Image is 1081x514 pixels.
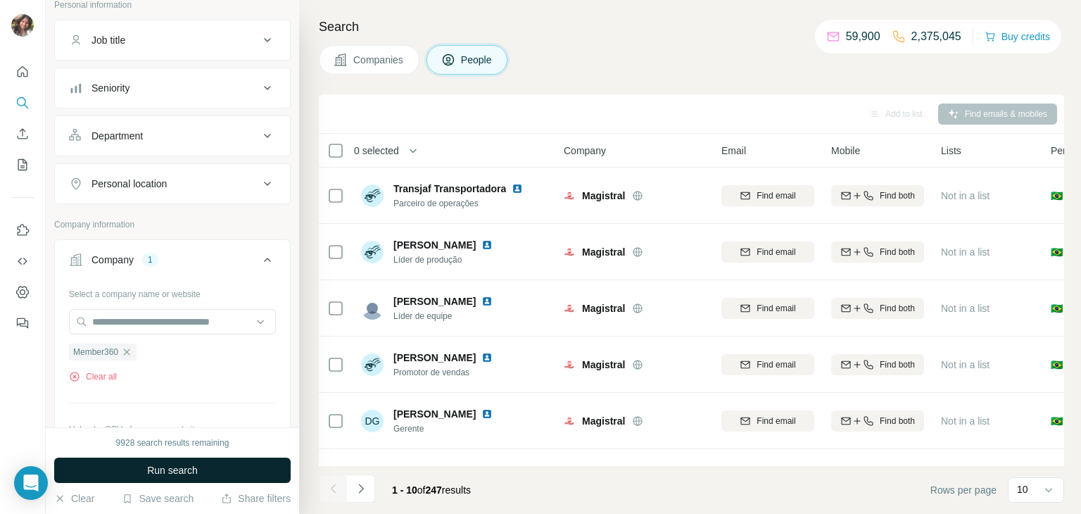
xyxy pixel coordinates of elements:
[846,28,880,45] p: 59,900
[582,414,625,428] span: Magistral
[11,121,34,146] button: Enrich CSV
[393,197,529,210] span: Parceiro de operações
[392,484,471,496] span: results
[393,294,476,308] span: [PERSON_NAME]
[831,242,924,263] button: Find both
[393,238,476,252] span: [PERSON_NAME]
[582,189,625,203] span: Magistral
[985,27,1050,46] button: Buy credits
[880,358,915,371] span: Find both
[564,246,575,258] img: Logo of Magistral
[116,437,229,449] div: 9928 search results remaining
[14,466,48,500] div: Open Intercom Messenger
[1051,245,1063,259] span: 🇧🇷
[91,129,143,143] div: Department
[142,253,158,266] div: 1
[757,302,795,315] span: Find email
[582,358,625,372] span: Magistral
[512,183,523,194] img: LinkedIn logo
[481,408,493,420] img: LinkedIn logo
[564,415,575,427] img: Logo of Magistral
[1051,358,1063,372] span: 🇧🇷
[11,90,34,115] button: Search
[1051,414,1063,428] span: 🇧🇷
[721,242,814,263] button: Find email
[11,280,34,305] button: Dashboard
[55,23,290,57] button: Job title
[941,415,990,427] span: Not in a list
[564,303,575,314] img: Logo of Magistral
[481,296,493,307] img: LinkedIn logo
[582,245,625,259] span: Magistral
[11,249,34,274] button: Use Surfe API
[831,354,924,375] button: Find both
[481,352,493,363] img: LinkedIn logo
[564,190,575,201] img: Logo of Magistral
[393,407,476,421] span: [PERSON_NAME]
[122,491,194,506] button: Save search
[1017,482,1028,496] p: 10
[147,463,198,477] span: Run search
[319,17,1064,37] h4: Search
[721,410,814,432] button: Find email
[417,484,426,496] span: of
[757,415,795,427] span: Find email
[393,253,498,266] span: Líder de produção
[11,311,34,336] button: Feedback
[831,144,860,158] span: Mobile
[880,246,915,258] span: Find both
[361,184,384,207] img: Avatar
[54,491,94,506] button: Clear
[721,298,814,319] button: Find email
[361,297,384,320] img: Avatar
[831,298,924,319] button: Find both
[11,152,34,177] button: My lists
[221,491,291,506] button: Share filters
[91,33,125,47] div: Job title
[361,410,384,432] div: DG
[481,239,493,251] img: LinkedIn logo
[11,218,34,243] button: Use Surfe on LinkedIn
[721,354,814,375] button: Find email
[831,185,924,206] button: Find both
[392,484,417,496] span: 1 - 10
[11,59,34,84] button: Quick start
[393,310,498,322] span: Líder de equipe
[564,359,575,370] img: Logo of Magistral
[930,483,997,497] span: Rows per page
[55,71,290,105] button: Seniority
[757,358,795,371] span: Find email
[54,458,291,483] button: Run search
[941,303,990,314] span: Not in a list
[91,253,134,267] div: Company
[1051,301,1063,315] span: 🇧🇷
[831,410,924,432] button: Find both
[911,28,961,45] p: 2,375,045
[564,144,606,158] span: Company
[941,246,990,258] span: Not in a list
[393,422,498,435] span: Gerente
[393,351,476,365] span: [PERSON_NAME]
[461,53,493,67] span: People
[941,144,961,158] span: Lists
[73,346,118,358] span: Member360
[880,189,915,202] span: Find both
[426,484,442,496] span: 247
[393,183,506,194] span: Transjaf Transportadora
[91,81,129,95] div: Seniority
[393,366,498,379] span: Promotor de vendas
[941,359,990,370] span: Not in a list
[353,53,405,67] span: Companies
[880,415,915,427] span: Find both
[361,353,384,376] img: Avatar
[582,301,625,315] span: Magistral
[941,190,990,201] span: Not in a list
[757,246,795,258] span: Find email
[354,144,399,158] span: 0 selected
[69,370,117,383] button: Clear all
[721,185,814,206] button: Find email
[55,167,290,201] button: Personal location
[481,465,493,476] img: LinkedIn logo
[393,463,476,477] span: [PERSON_NAME]
[361,241,384,263] img: Avatar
